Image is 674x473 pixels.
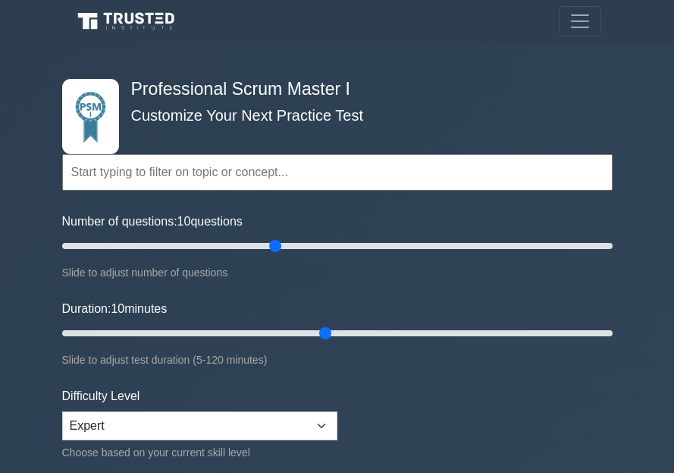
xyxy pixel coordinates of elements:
[62,263,613,282] div: Slide to adjust number of questions
[62,351,613,369] div: Slide to adjust test duration (5-120 minutes)
[62,154,613,191] input: Start typing to filter on topic or concept...
[62,387,140,405] label: Difficulty Level
[125,79,538,100] h4: Professional Scrum Master I
[559,6,601,36] button: Toggle navigation
[62,300,168,318] label: Duration: minutes
[62,213,243,231] label: Number of questions: questions
[177,215,191,228] span: 10
[62,443,337,462] div: Choose based on your current skill level
[111,302,124,315] span: 10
